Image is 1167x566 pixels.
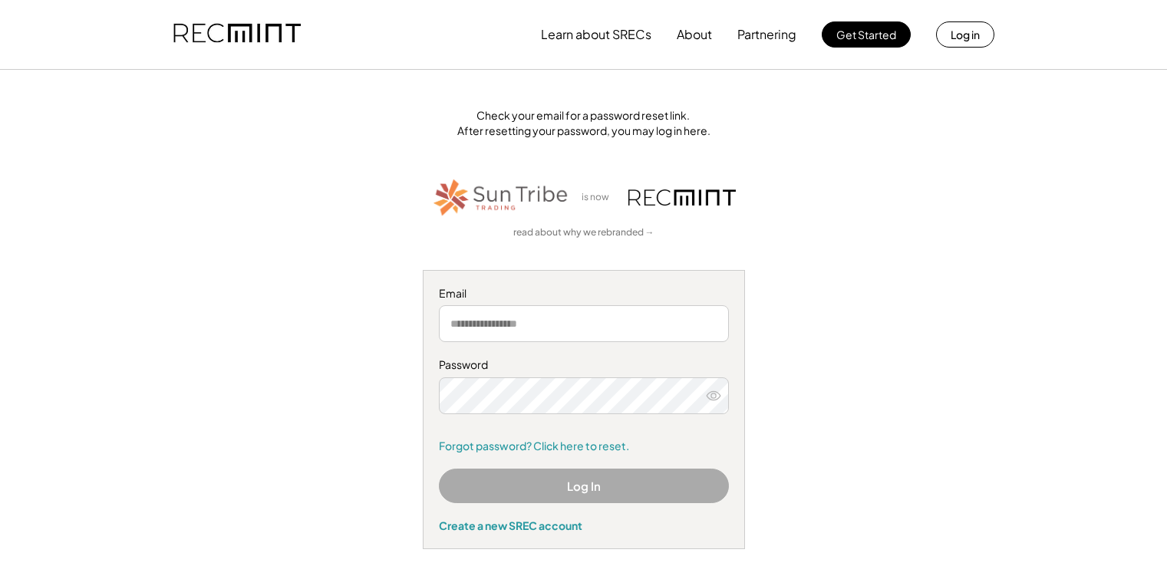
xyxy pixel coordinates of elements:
div: is now [578,191,621,204]
button: Learn about SRECs [541,19,651,50]
a: read about why we rebranded → [513,226,654,239]
button: Partnering [737,19,796,50]
div: Email [439,286,729,301]
button: Log In [439,469,729,503]
button: Log in [936,21,994,48]
div: Create a new SREC account [439,518,729,532]
div: Check your email for a password reset link. After resetting your password, you may log in here. [111,108,1057,138]
img: recmint-logotype%403x.png [173,8,301,61]
div: Password [439,357,729,373]
button: Get Started [822,21,911,48]
button: About [677,19,712,50]
a: Forgot password? Click here to reset. [439,439,729,454]
img: STT_Horizontal_Logo%2B-%2BColor.png [432,176,570,219]
img: recmint-logotype%403x.png [628,189,736,206]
